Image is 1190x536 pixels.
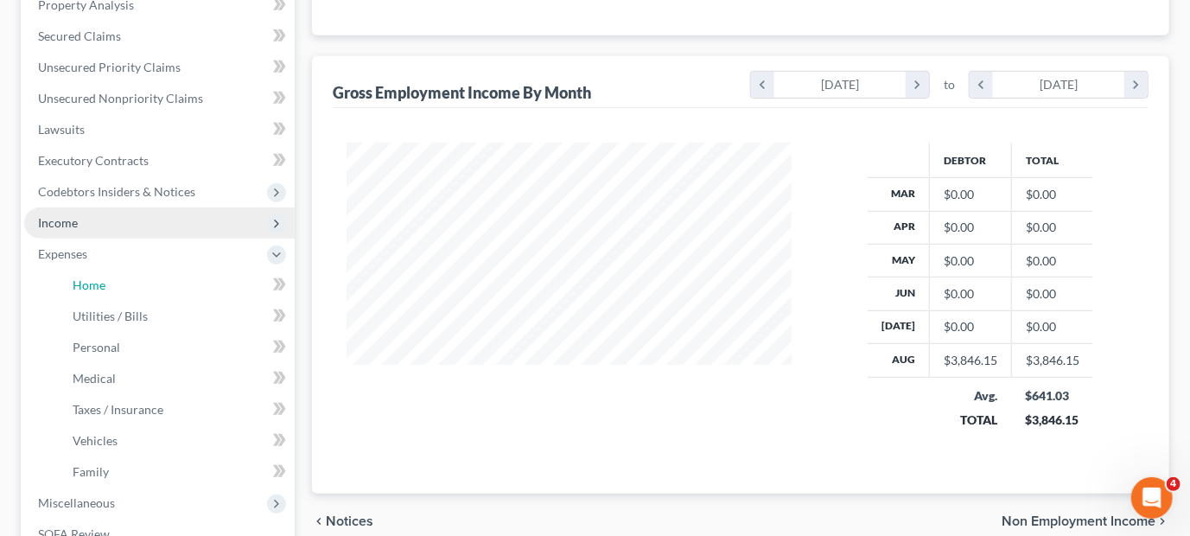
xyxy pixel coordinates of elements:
i: chevron_right [906,72,929,98]
td: $0.00 [1012,178,1094,211]
td: $0.00 [1012,310,1094,343]
div: $0.00 [944,285,997,303]
span: Unsecured Priority Claims [38,60,181,74]
button: chevron_left Notices [312,514,373,528]
a: Unsecured Nonpriority Claims [24,83,295,114]
a: Taxes / Insurance [59,394,295,425]
th: May [868,244,930,277]
div: Avg. [944,387,998,405]
th: Apr [868,211,930,244]
a: Lawsuits [24,114,295,145]
span: Secured Claims [38,29,121,43]
a: Personal [59,332,295,363]
span: Personal [73,340,120,354]
div: $0.00 [944,219,997,236]
a: Utilities / Bills [59,301,295,332]
i: chevron_left [970,72,993,98]
div: [DATE] [774,72,907,98]
td: $0.00 [1012,211,1094,244]
div: $641.03 [1026,387,1080,405]
span: Miscellaneous [38,495,115,510]
a: Home [59,270,295,301]
span: Executory Contracts [38,153,149,168]
span: Home [73,278,105,292]
span: Non Employment Income [1002,514,1155,528]
i: chevron_right [1124,72,1148,98]
a: Medical [59,363,295,394]
div: $3,846.15 [1026,412,1080,429]
span: Expenses [38,246,87,261]
span: Notices [326,514,373,528]
div: [DATE] [993,72,1125,98]
th: Debtor [930,143,1012,177]
td: $0.00 [1012,278,1094,310]
a: Executory Contracts [24,145,295,176]
th: Total [1012,143,1094,177]
th: Mar [868,178,930,211]
a: Unsecured Priority Claims [24,52,295,83]
a: Secured Claims [24,21,295,52]
a: Family [59,456,295,488]
span: Medical [73,371,116,386]
button: Non Employment Income chevron_right [1002,514,1169,528]
td: $0.00 [1012,244,1094,277]
span: Family [73,464,109,479]
div: $0.00 [944,252,997,270]
iframe: Intercom live chat [1131,477,1173,519]
th: Jun [868,278,930,310]
span: 4 [1167,477,1180,491]
td: $3,846.15 [1012,344,1094,377]
div: TOTAL [944,412,998,429]
i: chevron_left [312,514,326,528]
i: chevron_left [751,72,774,98]
span: Taxes / Insurance [73,402,163,417]
span: Income [38,215,78,230]
div: $0.00 [944,186,997,203]
a: Vehicles [59,425,295,456]
div: $3,846.15 [944,352,997,369]
th: Aug [868,344,930,377]
div: Gross Employment Income By Month [333,82,591,103]
div: $0.00 [944,318,997,335]
span: Lawsuits [38,122,85,137]
span: Vehicles [73,433,118,448]
i: chevron_right [1155,514,1169,528]
span: Utilities / Bills [73,309,148,323]
span: Codebtors Insiders & Notices [38,184,195,199]
span: Unsecured Nonpriority Claims [38,91,203,105]
th: [DATE] [868,310,930,343]
span: to [944,76,955,93]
